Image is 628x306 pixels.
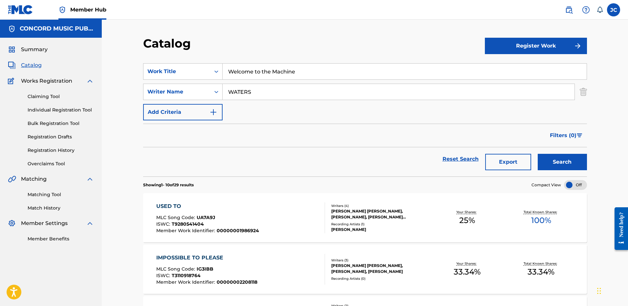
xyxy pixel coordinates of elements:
img: Summary [8,46,16,53]
img: expand [86,219,94,227]
p: Your Shares: [456,261,478,266]
div: Recording Artists ( 1 ) [331,222,430,227]
span: 33.34 % [528,266,554,278]
span: Member Work Identifier : [156,228,217,234]
a: Overclaims Tool [28,160,94,167]
img: help [582,6,590,14]
div: Notifications [596,7,603,13]
a: Match History [28,205,94,212]
iframe: Resource Center [610,202,628,255]
div: Drag [597,281,601,301]
span: 33.34 % [454,266,481,278]
a: Claiming Tool [28,93,94,100]
div: User Menu [607,3,620,16]
p: Total Known Shares: [524,261,559,266]
a: IMPOSSIBLE TO PLEASEMLC Song Code:IG3IBBISWC:T3110918764Member Work Identifier:00000002208118Writ... [143,245,587,294]
span: Member Work Identifier : [156,279,217,285]
button: Search [538,154,587,170]
span: IG3IBB [197,266,213,272]
div: Writers ( 4 ) [331,203,430,208]
span: MLC Song Code : [156,266,197,272]
img: Matching [8,175,16,183]
span: T3110918764 [172,273,201,278]
a: Registration Drafts [28,133,94,140]
span: Matching [21,175,47,183]
button: Add Criteria [143,104,223,120]
a: Matching Tool [28,191,94,198]
div: USED TO [156,202,259,210]
img: filter [577,133,582,137]
div: [PERSON_NAME] [PERSON_NAME], [PERSON_NAME], [PERSON_NAME] [331,263,430,275]
div: [PERSON_NAME] [331,227,430,233]
a: USED TOMLC Song Code:UA7A9JISWC:T9280541404Member Work Identifier:00000001986924Writers (4)[PERSO... [143,193,587,242]
img: expand [86,175,94,183]
span: Works Registration [21,77,72,85]
img: Works Registration [8,77,16,85]
span: Compact View [531,182,561,188]
a: Member Benefits [28,235,94,242]
span: Summary [21,46,48,53]
span: MLC Song Code : [156,214,197,220]
span: 25 % [459,214,475,226]
span: 00000002208118 [217,279,257,285]
div: Writer Name [147,88,206,96]
a: SummarySummary [8,46,48,53]
span: T9280541404 [172,221,204,227]
button: Export [485,154,531,170]
a: Registration History [28,147,94,154]
form: Search Form [143,63,587,176]
img: Accounts [8,25,16,33]
img: Top Rightsholder [58,6,66,14]
img: 9d2ae6d4665cec9f34b9.svg [209,108,217,116]
span: UA7A9J [197,214,215,220]
span: Catalog [21,61,42,69]
iframe: Chat Widget [595,275,628,306]
div: Recording Artists ( 0 ) [331,276,430,281]
img: Delete Criterion [580,84,587,100]
button: Register Work [485,38,587,54]
a: Individual Registration Tool [28,107,94,113]
div: [PERSON_NAME] [PERSON_NAME], [PERSON_NAME], [PERSON_NAME] [PERSON_NAME] [331,208,430,220]
img: MLC Logo [8,5,33,14]
span: Filters ( 0 ) [550,132,576,139]
div: Writers ( 3 ) [331,258,430,263]
span: ISWC : [156,221,172,227]
img: Member Settings [8,219,16,227]
button: Filters (0) [546,127,587,144]
img: Catalog [8,61,16,69]
a: Reset Search [439,152,482,166]
div: IMPOSSIBLE TO PLEASE [156,254,257,262]
span: ISWC : [156,273,172,278]
p: Showing 1 - 10 of 29 results [143,182,194,188]
img: f7272a7cc735f4ea7f67.svg [574,42,582,50]
span: Member Hub [70,6,106,13]
div: Help [579,3,593,16]
a: Bulk Registration Tool [28,120,94,127]
span: 100 % [531,214,551,226]
p: Your Shares: [456,210,478,214]
h5: CONCORD MUSIC PUBLISHING LLC [20,25,94,32]
a: Public Search [562,3,575,16]
img: search [565,6,573,14]
p: Total Known Shares: [524,210,559,214]
div: Work Title [147,68,206,75]
a: CatalogCatalog [8,61,42,69]
span: 00000001986924 [217,228,259,234]
span: Member Settings [21,219,68,227]
h2: Catalog [143,36,194,51]
img: expand [86,77,94,85]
